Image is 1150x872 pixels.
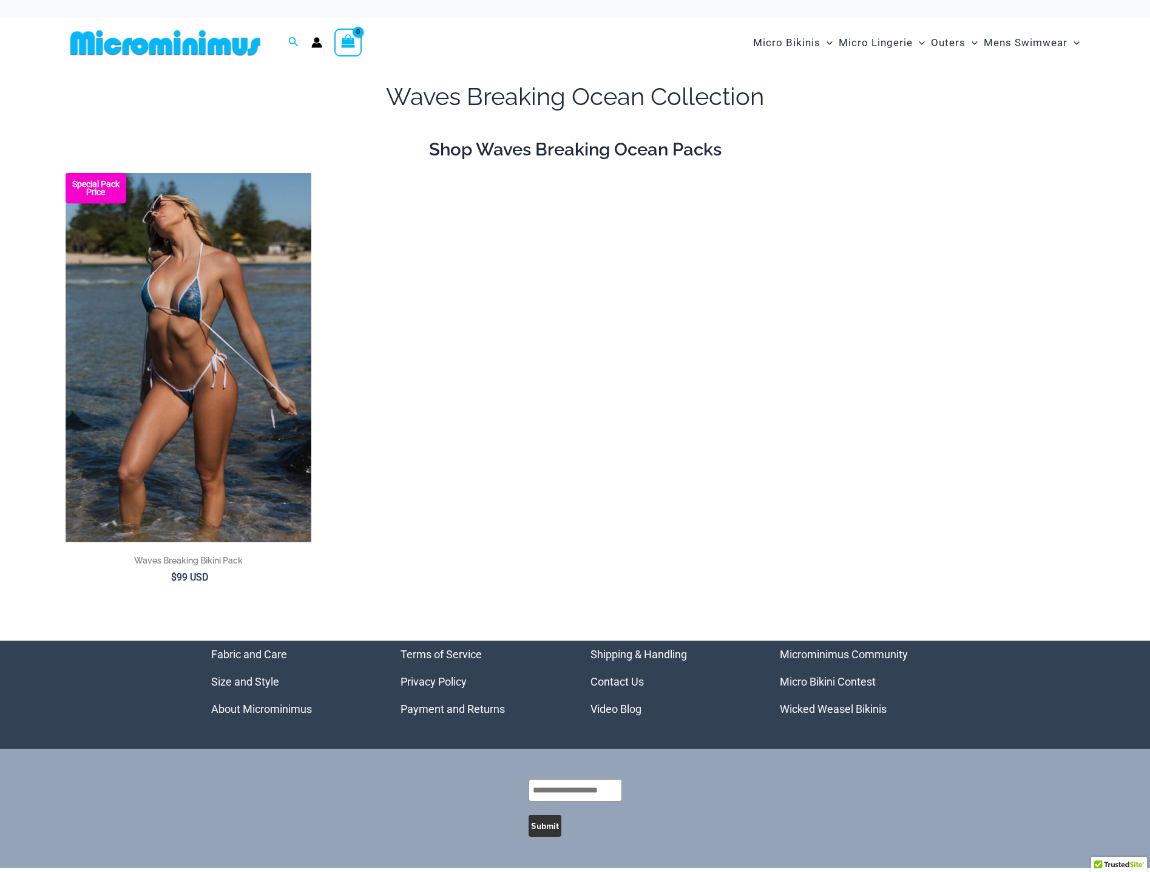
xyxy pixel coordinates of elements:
bdi: 99 USD [171,571,209,583]
a: Privacy Policy [401,675,467,688]
nav: Site Navigation [748,22,1085,63]
a: Contact Us [590,675,644,688]
a: About Microminimus [211,703,312,715]
span: Outers [931,27,966,58]
a: Wicked Weasel Bikinis [780,703,887,715]
a: Mens SwimwearMenu ToggleMenu Toggle [981,24,1083,61]
a: Fabric and Care [211,648,287,661]
nav: Menu [780,641,939,723]
span: Mens Swimwear [984,27,1067,58]
a: OutersMenu ToggleMenu Toggle [928,24,981,61]
a: Micro BikinisMenu ToggleMenu Toggle [750,24,836,61]
a: Size and Style [211,675,279,688]
img: Waves Breaking Ocean 312 Top 456 Bottom 08 [66,173,311,542]
span: Menu Toggle [913,27,925,58]
span: Menu Toggle [820,27,833,58]
span: Micro Bikinis [753,27,820,58]
a: Waves Breaking Ocean 312 Top 456 Bottom 08 Waves Breaking Ocean 312 Top 456 Bottom 04Waves Breaki... [66,173,311,542]
a: Terms of Service [401,648,482,661]
nav: Menu [211,641,371,723]
nav: Menu [401,641,560,723]
a: Account icon link [311,37,322,48]
img: MM SHOP LOGO FLAT [66,29,265,56]
a: Video Blog [590,703,641,715]
aside: Footer Widget 4 [780,641,939,723]
aside: Footer Widget 3 [590,641,750,723]
h1: Waves Breaking Ocean Collection [66,80,1085,114]
a: Payment and Returns [401,703,505,715]
h2: Shop Waves Breaking Ocean Packs [66,138,1085,161]
a: Micro LingerieMenu ToggleMenu Toggle [836,24,928,61]
a: Shipping & Handling [590,648,687,661]
b: Special Pack Price [66,180,126,196]
a: Microminimus Community [780,648,908,661]
span: $ [171,571,177,583]
aside: Footer Widget 1 [211,641,371,723]
span: Micro Lingerie [839,27,913,58]
aside: Footer Widget 2 [401,641,560,723]
nav: Menu [590,641,750,723]
h2: Waves Breaking Bikini Pack [66,554,311,567]
a: Micro Bikini Contest [780,675,876,688]
span: Menu Toggle [966,27,978,58]
a: View Shopping Cart, empty [334,29,362,56]
a: Search icon link [288,35,299,50]
span: Menu Toggle [1067,27,1080,58]
a: Waves Breaking Bikini Pack [66,554,311,571]
button: Submit [529,815,561,837]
